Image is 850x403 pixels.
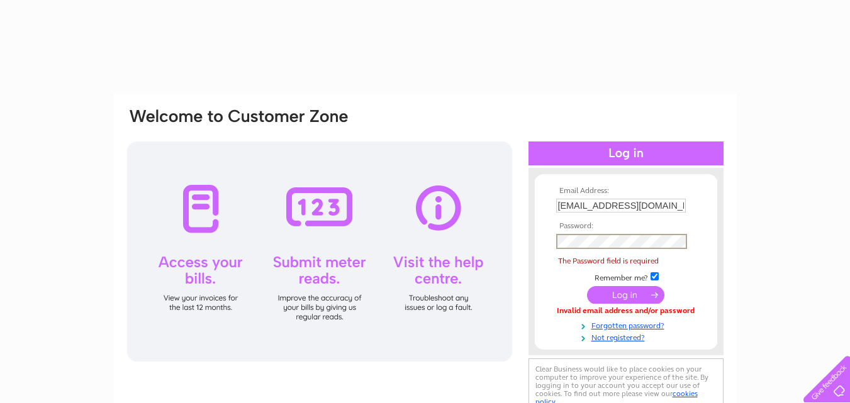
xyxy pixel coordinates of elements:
[556,307,696,316] div: Invalid email address and/or password
[553,222,699,231] th: Password:
[556,319,699,331] a: Forgotten password?
[558,257,659,265] span: The Password field is required
[553,187,699,196] th: Email Address:
[556,331,699,343] a: Not registered?
[587,286,664,304] input: Submit
[553,270,699,283] td: Remember me?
